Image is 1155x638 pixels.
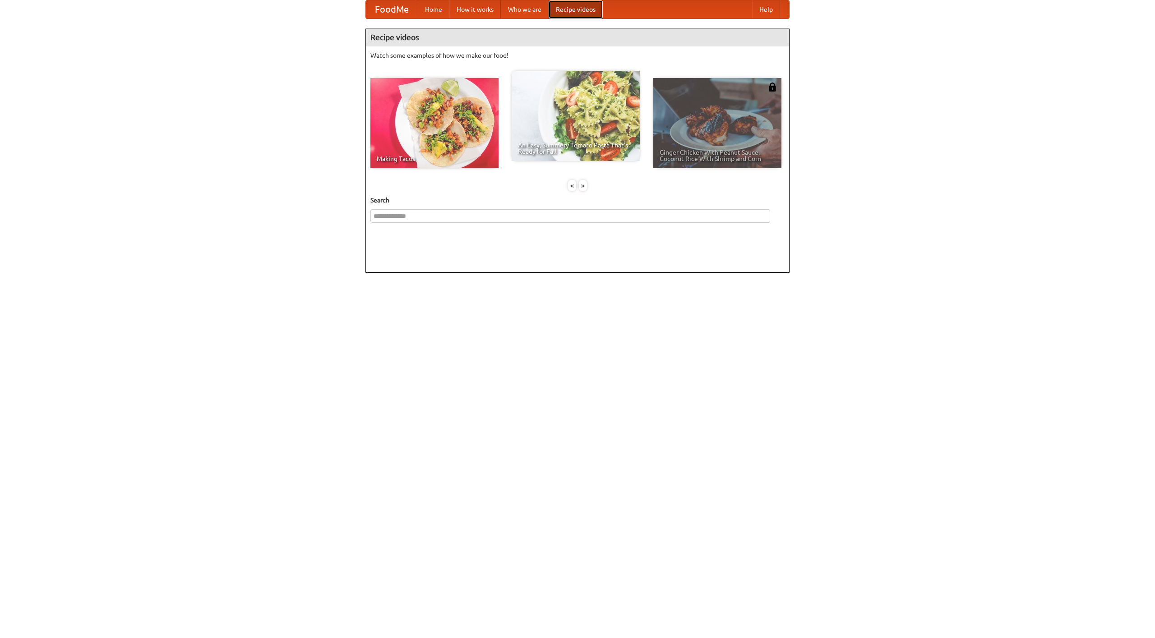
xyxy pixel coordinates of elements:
p: Watch some examples of how we make our food! [370,51,785,60]
a: Making Tacos [370,78,499,168]
div: » [579,180,587,191]
a: How it works [449,0,501,18]
h5: Search [370,196,785,205]
span: An Easy, Summery Tomato Pasta That's Ready for Fall [518,142,633,155]
a: Help [752,0,780,18]
a: FoodMe [366,0,418,18]
a: An Easy, Summery Tomato Pasta That's Ready for Fall [512,71,640,161]
a: Home [418,0,449,18]
img: 483408.png [768,83,777,92]
a: Who we are [501,0,549,18]
a: Recipe videos [549,0,603,18]
h4: Recipe videos [366,28,789,46]
div: « [568,180,576,191]
span: Making Tacos [377,156,492,162]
